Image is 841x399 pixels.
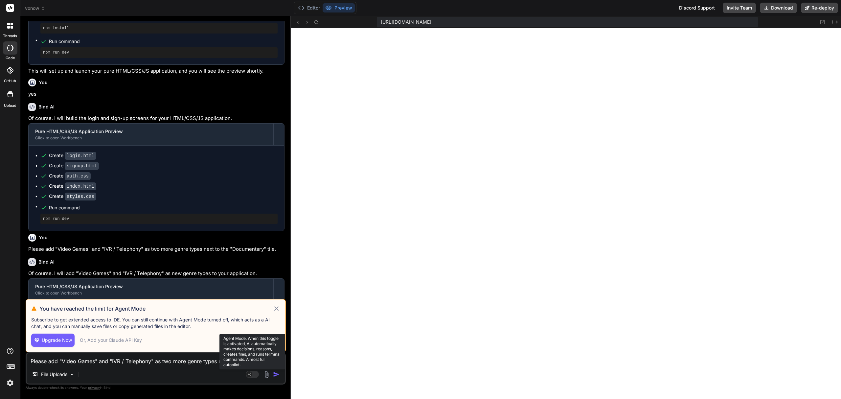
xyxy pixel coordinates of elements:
[6,55,15,61] label: code
[28,115,284,122] p: Of course. I will build the login and sign-up screens for your HTML/CSS/JS application.
[244,370,260,378] button: Agent Mode. When this toggle is activated, AI automatically makes decisions, reasons, creates fil...
[65,152,96,160] code: login.html
[43,216,275,222] pre: npm run dev
[295,3,323,12] button: Editor
[35,291,267,296] div: Click to open Workbench
[69,372,75,377] img: Pick Models
[38,259,55,265] h6: Bind AI
[263,371,270,378] img: attachment
[65,182,96,190] code: index.html
[4,103,16,108] label: Upload
[35,283,267,290] div: Pure HTML/CSS/JS Application Preview
[291,28,841,399] iframe: Preview
[43,26,275,31] pre: npm install
[39,305,273,313] h3: You have reached the limit for Agent Mode
[4,78,16,84] label: GitHub
[29,279,273,300] button: Pure HTML/CSS/JS Application PreviewClick to open Workbench
[39,79,48,86] h6: You
[38,104,55,110] h6: Bind AI
[35,135,267,141] div: Click to open Workbench
[28,246,284,253] p: Please add "Video Games" and "IVR / Telephony" as two more genre types next to the "Documentary" ...
[43,50,275,55] pre: npm run dev
[80,337,142,343] div: Or, Add your Claude API Key
[25,5,45,12] span: vonow
[88,386,100,389] span: privacy
[65,162,99,170] code: signup.html
[49,152,96,159] div: Create
[41,371,67,378] p: File Uploads
[65,193,96,200] code: styles.css
[28,67,284,75] p: This will set up and launch your pure HTML/CSS/JS application, and you will see the preview shortly.
[28,270,284,277] p: Of course. I will add "Video Games" and "IVR / Telephony" as new genre types to your application.
[49,173,91,179] div: Create
[801,3,838,13] button: Re-deploy
[49,162,99,169] div: Create
[35,128,267,135] div: Pure HTML/CSS/JS Application Preview
[3,33,17,39] label: threads
[675,3,719,13] div: Discord Support
[49,38,278,45] span: Run command
[49,183,96,190] div: Create
[28,90,284,98] p: yes
[39,234,48,241] h6: You
[29,124,273,145] button: Pure HTML/CSS/JS Application PreviewClick to open Workbench
[760,3,797,13] button: Download
[49,193,96,200] div: Create
[65,172,91,180] code: auth.css
[42,337,72,343] span: Upgrade Now
[31,317,280,330] p: Subscribe to get extended access to IDE. You can still continue with Agent Mode turned off, which...
[381,19,431,25] span: [URL][DOMAIN_NAME]
[273,371,280,378] img: icon
[723,3,756,13] button: Invite Team
[26,385,286,391] p: Always double-check its answers. Your in Bind
[323,3,355,12] button: Preview
[31,334,75,347] button: Upgrade Now
[49,204,278,211] span: Run command
[5,377,16,388] img: settings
